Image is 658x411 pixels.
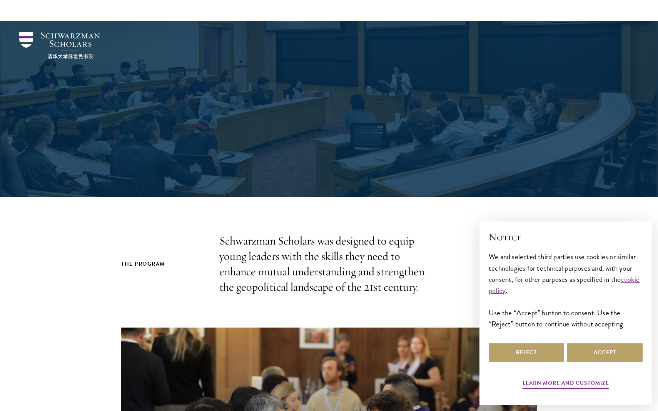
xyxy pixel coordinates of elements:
[489,231,643,244] h2: Notice
[121,259,204,269] h2: The Program
[523,378,609,390] button: Learn more and customize
[489,343,564,362] button: Reject
[219,233,439,295] p: Schwarzman Scholars was designed to equip young leaders with the skills they need to enhance mutu...
[567,343,643,362] button: Accept
[489,251,643,329] div: We and selected third parties use cookies or similar technologies for technical purposes and, wit...
[489,274,640,296] a: cookie policy
[19,32,100,59] img: Schwarzman Scholars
